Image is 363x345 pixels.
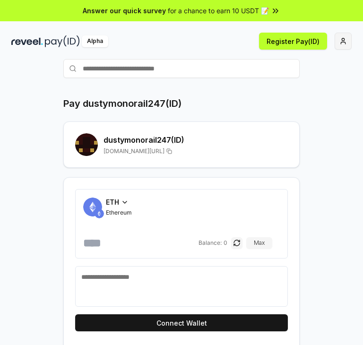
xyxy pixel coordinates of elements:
img: reveel_dark [11,35,43,47]
span: Balance: [199,239,222,247]
span: for a chance to earn 10 USDT 📝 [168,6,269,16]
button: Max [246,237,272,249]
div: Alpha [82,35,108,47]
h1: Pay dustymonorail247(ID) [63,97,181,110]
span: Ethereum [106,209,132,216]
span: ETH [106,197,119,207]
span: 0 [224,239,227,247]
span: Answer our quick survey [83,6,166,16]
img: ETH.svg [95,209,104,218]
button: Register Pay(ID) [259,33,327,50]
span: [DOMAIN_NAME][URL] [104,147,164,155]
img: pay_id [45,35,80,47]
button: Connect Wallet [75,314,288,331]
h2: dustymonorail247 (ID) [104,134,288,146]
